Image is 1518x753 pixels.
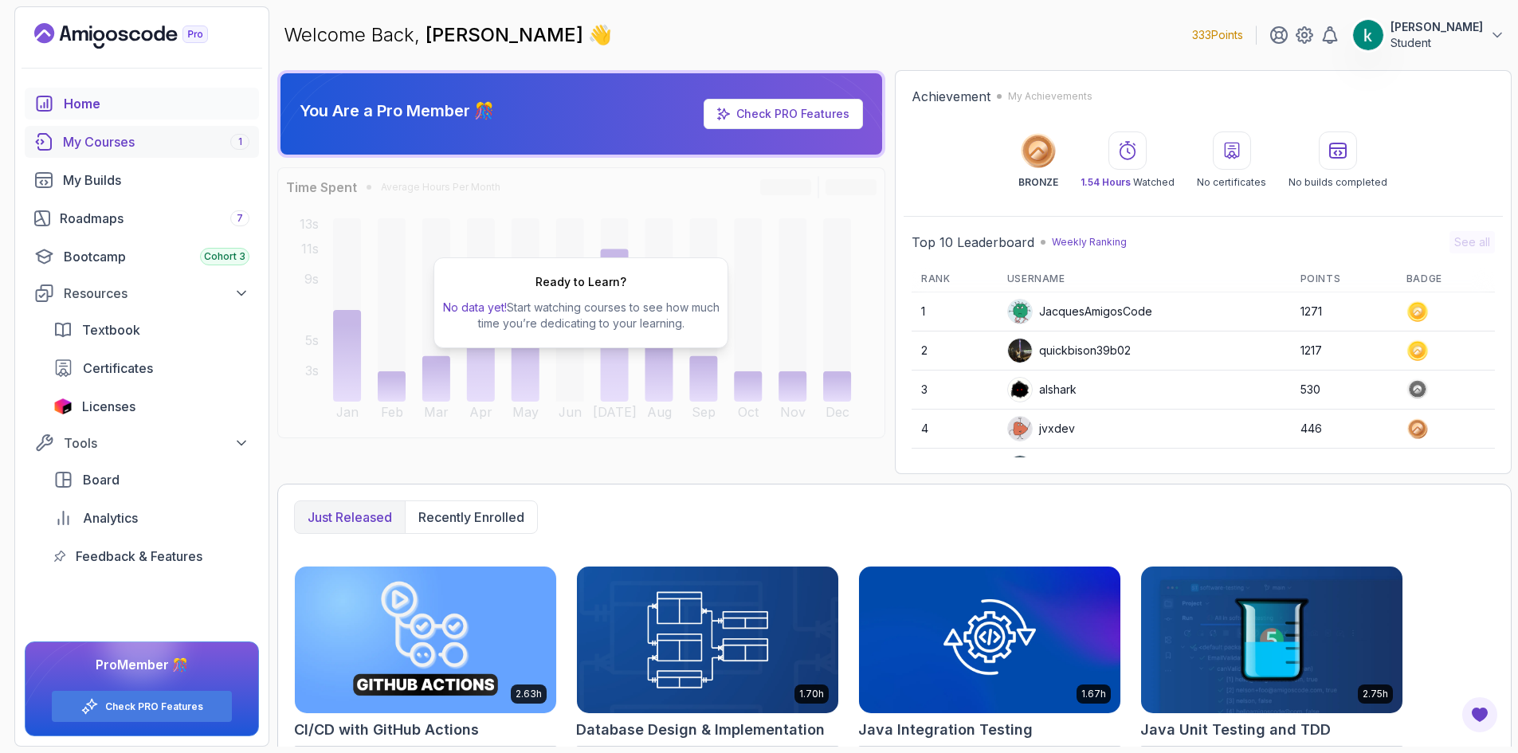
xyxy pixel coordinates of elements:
[1449,231,1495,253] button: See all
[238,135,242,148] span: 1
[1391,35,1483,51] p: Student
[44,540,259,572] a: feedback
[25,429,259,457] button: Tools
[44,314,259,346] a: textbook
[1391,19,1483,35] p: [PERSON_NAME]
[441,300,721,331] p: Start watching courses to see how much time you’re dedicating to your learning.
[294,719,479,741] h2: CI/CD with GitHub Actions
[736,107,849,120] a: Check PRO Features
[295,501,405,533] button: Just released
[1008,339,1032,363] img: user profile image
[105,700,203,713] a: Check PRO Features
[60,209,249,228] div: Roadmaps
[1008,417,1032,441] img: default monster avatar
[535,274,626,290] h2: Ready to Learn?
[1081,176,1175,189] p: Watched
[1007,455,1097,480] div: Apply5489
[1052,236,1127,249] p: Weekly Ranking
[64,433,249,453] div: Tools
[34,23,245,49] a: Landing page
[44,464,259,496] a: board
[63,171,249,190] div: My Builds
[577,567,838,713] img: Database Design & Implementation card
[1007,377,1077,402] div: alshark
[1197,176,1266,189] p: No certificates
[1289,176,1387,189] p: No builds completed
[82,320,140,339] span: Textbook
[586,19,617,51] span: 👋
[1007,338,1131,363] div: quickbison39b02
[858,719,1033,741] h2: Java Integration Testing
[418,508,524,527] p: Recently enrolled
[63,132,249,151] div: My Courses
[1008,90,1092,103] p: My Achievements
[83,359,153,378] span: Certificates
[1008,378,1032,402] img: user profile image
[1018,176,1058,189] p: BRONZE
[82,397,135,416] span: Licenses
[204,250,245,263] span: Cohort 3
[25,202,259,234] a: roadmaps
[704,99,863,129] a: Check PRO Features
[53,398,73,414] img: jetbrains icon
[859,567,1120,713] img: Java Integration Testing card
[405,501,537,533] button: Recently enrolled
[1007,416,1075,441] div: jvxdev
[1291,331,1397,371] td: 1217
[83,470,120,489] span: Board
[443,300,507,314] span: No data yet!
[300,100,494,122] p: You Are a Pro Member 🎊
[64,247,249,266] div: Bootcamp
[1397,266,1495,292] th: Badge
[1081,688,1106,700] p: 1.67h
[912,449,998,488] td: 5
[1352,19,1505,51] button: user profile image[PERSON_NAME]Student
[426,23,588,46] span: [PERSON_NAME]
[576,719,825,741] h2: Database Design & Implementation
[1140,719,1331,741] h2: Java Unit Testing and TDD
[912,371,998,410] td: 3
[83,508,138,527] span: Analytics
[912,87,990,106] h2: Achievement
[1291,410,1397,449] td: 446
[25,88,259,120] a: home
[25,164,259,196] a: builds
[44,352,259,384] a: certificates
[1291,371,1397,410] td: 530
[25,279,259,308] button: Resources
[998,266,1291,292] th: Username
[76,547,202,566] span: Feedback & Features
[1192,27,1243,43] p: 333 Points
[1363,688,1388,700] p: 2.75h
[51,690,233,723] button: Check PRO Features
[1081,176,1131,188] span: 1.54 Hours
[516,688,542,700] p: 2.63h
[912,292,998,331] td: 1
[295,567,556,713] img: CI/CD with GitHub Actions card
[912,266,998,292] th: Rank
[308,508,392,527] p: Just released
[64,284,249,303] div: Resources
[1291,266,1397,292] th: Points
[44,502,259,534] a: analytics
[1353,20,1383,50] img: user profile image
[25,241,259,273] a: bootcamp
[1291,449,1397,488] td: 433
[284,22,612,48] p: Welcome Back,
[1008,456,1032,480] img: user profile image
[1008,300,1032,324] img: default monster avatar
[799,688,824,700] p: 1.70h
[1007,299,1152,324] div: JacquesAmigosCode
[1141,567,1402,713] img: Java Unit Testing and TDD card
[64,94,249,113] div: Home
[237,212,243,225] span: 7
[1461,696,1499,734] button: Open Feedback Button
[912,410,998,449] td: 4
[25,126,259,158] a: courses
[44,390,259,422] a: licenses
[1291,292,1397,331] td: 1271
[912,233,1034,252] h2: Top 10 Leaderboard
[912,331,998,371] td: 2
